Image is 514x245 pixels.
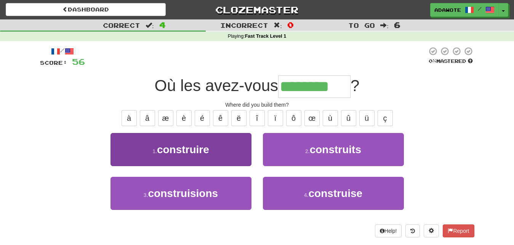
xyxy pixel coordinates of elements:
[429,58,436,64] span: 0 %
[443,224,474,237] button: Report
[176,110,192,126] button: è
[405,224,420,237] button: Round history (alt+y)
[351,77,359,94] span: ?
[245,34,287,39] strong: Fast Track Level 1
[155,77,278,94] span: Où les avez-vous
[110,133,251,166] button: 1.construire
[305,148,310,154] small: 2 .
[148,187,218,199] span: construisions
[263,133,404,166] button: 2.construits
[341,110,356,126] button: û
[158,110,173,126] button: æ
[348,21,375,29] span: To go
[394,20,400,29] span: 6
[286,110,301,126] button: ô
[157,144,209,155] span: construire
[427,58,474,65] div: Mastered
[478,6,482,11] span: /
[40,59,67,66] span: Score:
[378,110,393,126] button: ç
[309,187,363,199] span: construise
[310,144,361,155] span: construits
[152,148,157,154] small: 1 .
[380,22,389,29] span: :
[144,192,148,198] small: 3 .
[72,57,85,66] span: 56
[103,21,140,29] span: Correct
[213,110,228,126] button: ê
[304,110,320,126] button: œ
[146,22,154,29] span: :
[263,177,404,210] button: 4.construise
[122,110,137,126] button: à
[231,110,247,126] button: ë
[375,224,402,237] button: Help!
[268,110,283,126] button: ï
[304,192,309,198] small: 4 .
[323,110,338,126] button: ù
[220,21,268,29] span: Incorrect
[177,3,337,16] a: Clozemaster
[6,3,166,16] a: Dashboard
[40,46,85,56] div: /
[110,177,251,210] button: 3.construisions
[359,110,375,126] button: ü
[430,3,499,17] a: Adawote /
[250,110,265,126] button: î
[434,6,461,13] span: Adawote
[274,22,282,29] span: :
[40,101,474,109] div: Where did you build them?
[195,110,210,126] button: é
[287,20,294,29] span: 0
[159,20,166,29] span: 4
[140,110,155,126] button: â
